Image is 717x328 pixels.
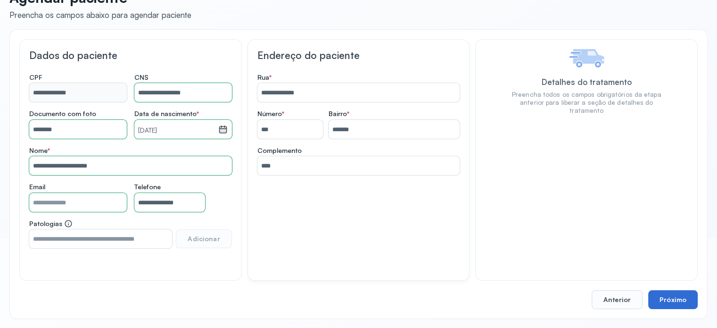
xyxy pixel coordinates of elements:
span: Número [257,109,284,118]
small: [DATE] [138,126,214,135]
span: Nome [29,146,50,155]
img: Imagem de Detalhes do tratamento [569,49,604,67]
span: Documento com foto [29,109,96,118]
h3: Endereço do paciente [257,49,460,61]
div: Preencha os campos abaixo para agendar paciente [9,10,191,20]
button: Próximo [648,290,698,309]
span: Telefone [134,183,161,191]
span: CPF [29,73,42,82]
h3: Dados do paciente [29,49,232,61]
div: Preencha todos os campos obrigatórios da etapa anterior para liberar a seção de detalhes do trata... [504,91,669,115]
span: CNS [134,73,148,82]
span: Rua [257,73,272,82]
span: Patologias [29,219,73,228]
span: Email [29,183,45,191]
span: Bairro [329,109,349,118]
span: Complemento [257,146,302,155]
span: Data de nascimento [134,109,199,118]
button: Adicionar [176,229,231,248]
div: Detalhes do tratamento [542,77,632,87]
button: Anterior [592,290,643,309]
